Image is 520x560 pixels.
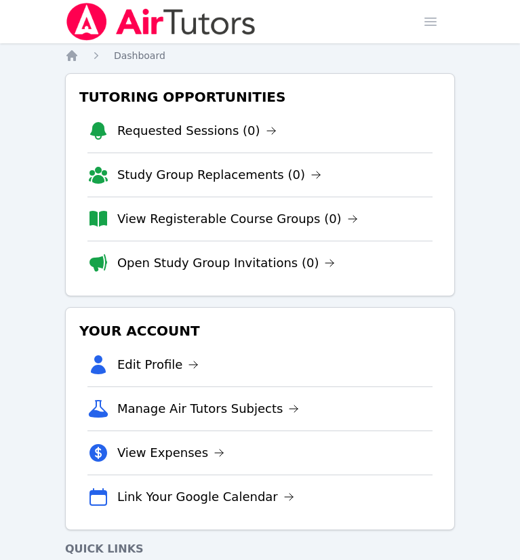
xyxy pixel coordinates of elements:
nav: Breadcrumb [65,49,455,62]
a: Dashboard [114,49,165,62]
a: Study Group Replacements (0) [117,165,321,184]
h4: Quick Links [65,541,455,557]
h3: Your Account [77,319,443,343]
h3: Tutoring Opportunities [77,85,443,109]
a: Manage Air Tutors Subjects [117,399,300,418]
a: Link Your Google Calendar [117,487,294,506]
a: Edit Profile [117,355,199,374]
a: View Registerable Course Groups (0) [117,209,358,228]
a: Open Study Group Invitations (0) [117,254,336,273]
span: Dashboard [114,50,165,61]
a: Requested Sessions (0) [117,121,277,140]
img: Air Tutors [65,3,257,41]
a: View Expenses [117,443,224,462]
